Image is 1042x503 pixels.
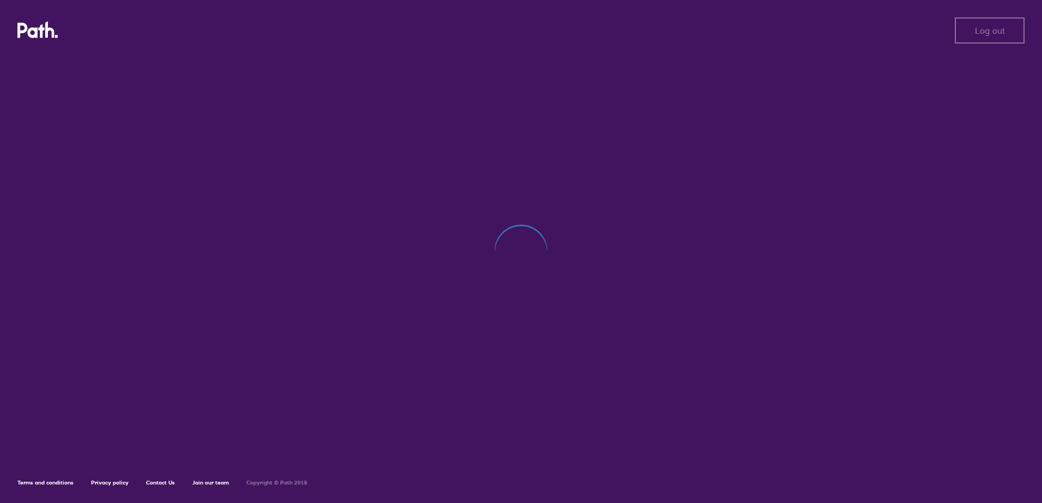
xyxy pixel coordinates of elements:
[246,480,307,486] h6: Copyright © Path 2018
[955,17,1025,44] button: Log out
[192,479,229,486] a: Join our team
[975,26,1005,35] span: Log out
[146,479,175,486] a: Contact Us
[17,479,74,486] a: Terms and conditions
[91,479,129,486] a: Privacy policy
